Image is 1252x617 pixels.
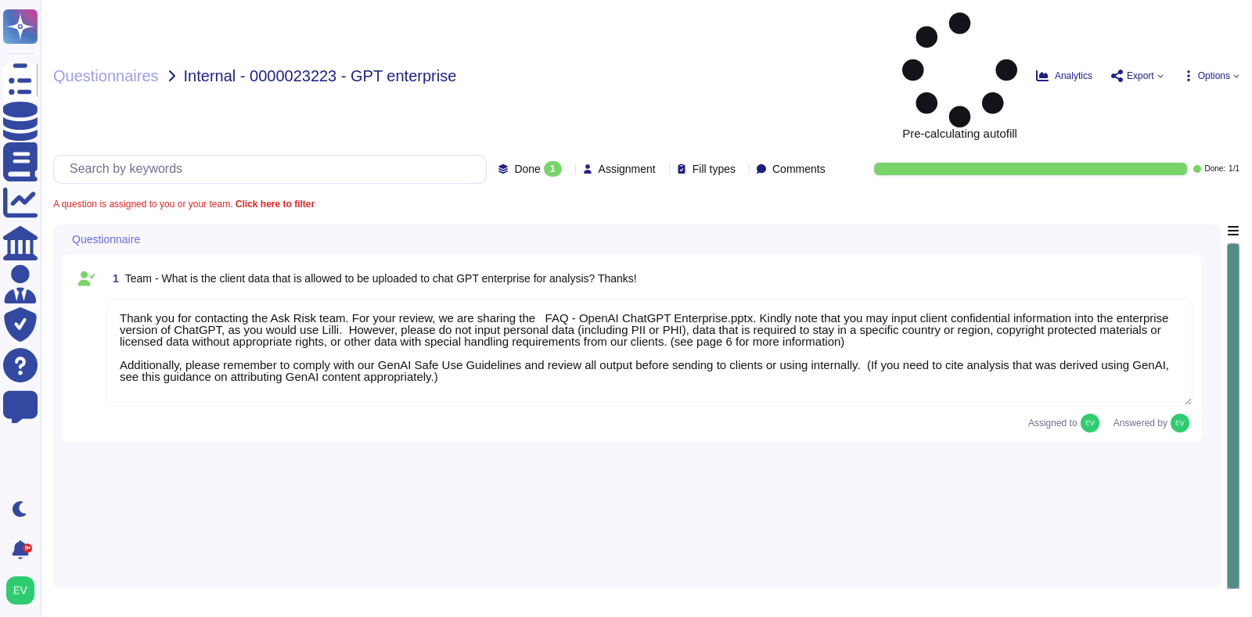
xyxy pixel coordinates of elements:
img: user [1171,414,1189,432]
span: Options [1198,71,1230,81]
span: Fill types [693,163,736,174]
button: Analytics [1036,70,1092,82]
span: Done: [1204,165,1225,173]
span: 1 [106,273,119,284]
span: Questionnaires [53,68,159,84]
span: Analytics [1055,71,1092,81]
div: 1 [544,161,562,177]
span: Team - What is the client data that is allowed to be uploaded to chat GPT enterprise for analysis... [125,272,637,285]
span: 1 / 1 [1229,165,1239,173]
span: Questionnaire [72,234,140,245]
span: A question is assigned to you or your team. [53,199,315,209]
textarea: Thank you for contacting the Ask Risk team. For your review, we are sharing the FAQ - OpenAI Chat... [106,299,1193,406]
img: user [6,576,34,604]
span: Pre-calculating autofill [902,13,1017,139]
span: Comments [772,163,826,174]
span: Internal - 0000023223 - GPT enterprise [184,68,457,84]
span: Assigned to [1028,414,1107,432]
span: Export [1127,71,1154,81]
input: Search by keywords [62,156,486,183]
img: user [1081,414,1099,432]
span: Assignment [599,163,656,174]
button: user [3,573,45,608]
span: Answered by [1113,418,1167,428]
b: Click here to filter [232,199,315,210]
div: 9+ [23,543,32,553]
span: Done [514,163,540,174]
